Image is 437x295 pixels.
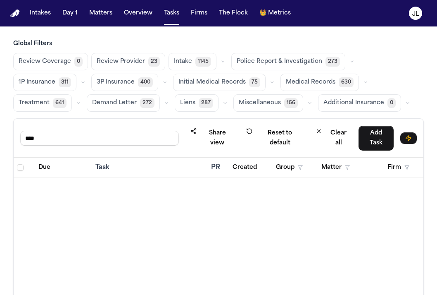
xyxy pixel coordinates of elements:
[121,6,156,21] button: Overview
[195,57,211,67] span: 1145
[280,74,359,91] button: Medical Records630
[339,77,354,87] span: 630
[216,6,251,21] button: The Flock
[325,57,340,67] span: 273
[91,74,158,91] button: 3P Insurance400
[13,74,76,91] button: 1P Insurance311
[237,58,322,66] span: Police Report & Investigation
[148,57,160,67] span: 23
[359,126,394,151] button: Add Task
[10,10,20,17] img: Finch Logo
[311,125,355,151] button: Clear all
[19,78,55,86] span: 1P Insurance
[13,53,88,70] button: Review Coverage0
[97,78,135,86] span: 3P Insurance
[86,6,116,21] button: Matters
[169,53,216,70] button: Intake1145
[180,99,195,107] span: Liens
[231,53,345,70] button: Police Report & Investigation273
[91,53,165,70] button: Review Provider23
[138,77,153,87] span: 400
[185,125,238,151] button: Share view
[175,94,218,112] button: Liens287
[140,98,154,108] span: 272
[87,94,160,112] button: Demand Letter272
[13,94,72,112] button: Treatment641
[400,132,417,144] button: Immediate Task
[19,58,71,66] span: Review Coverage
[33,160,55,175] button: Due
[92,99,137,107] span: Demand Letter
[10,10,20,17] a: Home
[13,40,424,48] h3: Global Filters
[382,160,414,175] button: Firm
[316,160,355,175] button: Matter
[249,77,260,87] span: 75
[284,98,298,108] span: 156
[17,164,24,171] span: Select all
[323,99,384,107] span: Additional Insurance
[74,57,83,67] span: 0
[259,9,266,17] span: crown
[412,11,419,17] text: JL
[286,78,335,86] span: Medical Records
[268,9,291,17] span: Metrics
[161,6,183,21] button: Tasks
[271,160,308,175] button: Group
[53,98,66,108] span: 641
[59,77,71,87] span: 311
[26,6,54,21] button: Intakes
[199,98,213,108] span: 287
[256,6,294,21] button: crownMetrics
[173,74,266,91] button: Initial Medical Records75
[95,163,204,173] div: Task
[233,94,303,112] button: Miscellaneous156
[188,6,211,21] button: Firms
[178,78,246,86] span: Initial Medical Records
[241,125,307,151] button: Reset to default
[97,58,145,66] span: Review Provider
[19,99,50,107] span: Treatment
[228,160,262,175] button: Created
[318,94,401,112] button: Additional Insurance0
[59,6,81,21] button: Day 1
[387,98,396,108] span: 0
[174,58,192,66] span: Intake
[239,99,281,107] span: Miscellaneous
[211,163,221,173] div: PR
